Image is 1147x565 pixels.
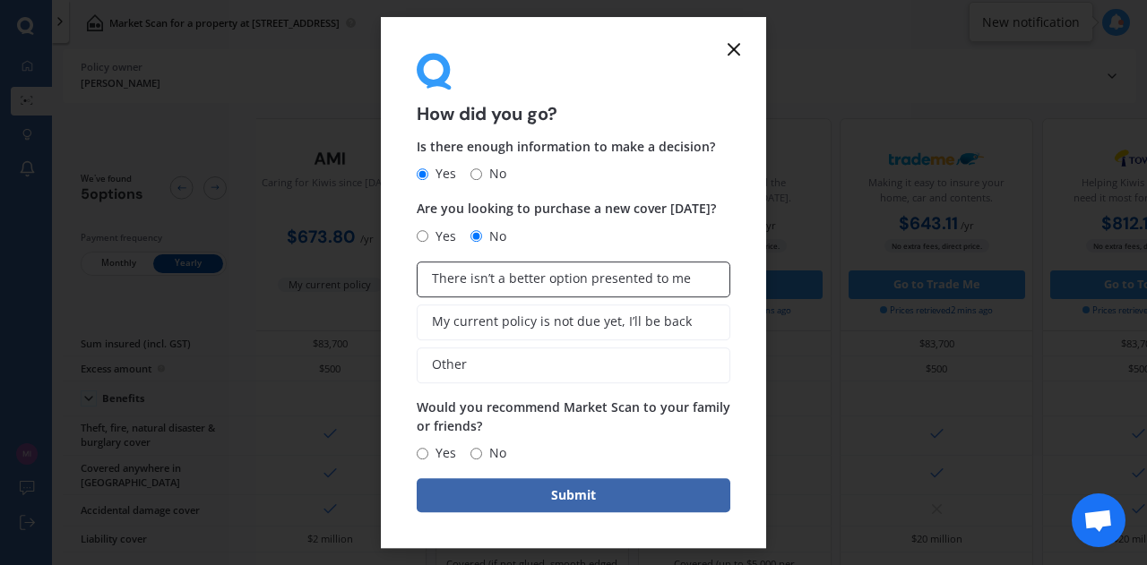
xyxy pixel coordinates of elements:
input: No [470,448,482,459]
span: My current policy is not due yet, I’ll be back [432,314,692,330]
button: Submit [417,478,730,512]
span: No [482,226,506,247]
span: Yes [428,164,456,185]
span: Yes [428,442,456,464]
span: No [482,442,506,464]
input: No [470,168,482,180]
span: Other [432,357,467,372]
span: Are you looking to purchase a new cover [DATE]? [417,201,716,218]
span: Yes [428,226,456,247]
span: There isn’t a better option presented to me [432,271,691,287]
a: Open chat [1072,493,1125,547]
span: Is there enough information to make a decision? [417,139,715,156]
div: How did you go? [417,53,730,124]
input: Yes [417,448,428,459]
input: Yes [417,230,428,242]
input: Yes [417,168,428,180]
span: No [482,164,506,185]
input: No [470,230,482,242]
span: Would you recommend Market Scan to your family or friends? [417,398,730,434]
